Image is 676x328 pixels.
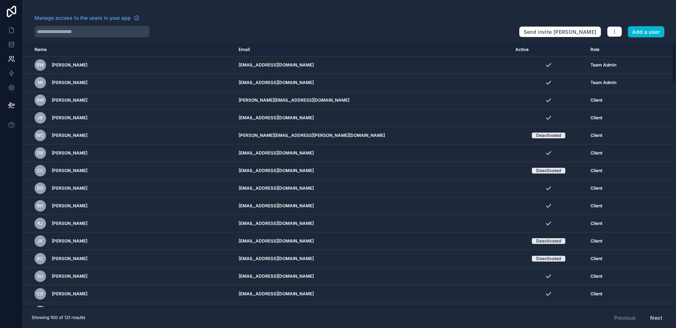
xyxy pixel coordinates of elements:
span: Client [590,150,602,156]
span: Client [590,238,602,244]
span: [PERSON_NAME] [52,97,87,103]
span: MI [38,80,43,86]
td: [PERSON_NAME][EMAIL_ADDRESS][DOMAIN_NAME] [234,303,511,320]
td: [EMAIL_ADDRESS][DOMAIN_NAME] [234,162,511,180]
div: scrollable content [23,43,676,307]
span: [PERSON_NAME] [52,150,87,156]
td: [EMAIL_ADDRESS][DOMAIN_NAME] [234,232,511,250]
span: Client [590,221,602,226]
span: [PERSON_NAME] [52,256,87,262]
span: Client [590,273,602,279]
td: [EMAIL_ADDRESS][DOMAIN_NAME] [234,215,511,232]
span: RJ [38,221,43,226]
span: JB [38,115,43,121]
td: [EMAIL_ADDRESS][DOMAIN_NAME] [234,56,511,74]
td: [EMAIL_ADDRESS][DOMAIN_NAME] [234,268,511,285]
span: [PERSON_NAME] [52,62,87,68]
span: Team Admin [590,62,616,68]
td: [EMAIL_ADDRESS][DOMAIN_NAME] [234,74,511,92]
span: [PERSON_NAME] [52,80,87,86]
span: CC [37,168,43,174]
span: BH [37,203,43,209]
button: Send invite [PERSON_NAME] [519,26,601,38]
td: [EMAIL_ADDRESS][DOMAIN_NAME] [234,250,511,268]
span: Client [590,291,602,297]
span: Team Admin [590,80,616,86]
td: [EMAIL_ADDRESS][DOMAIN_NAME] [234,285,511,303]
span: Manage access to the users in your app [35,14,131,22]
button: Next [645,312,667,324]
span: [PERSON_NAME] [52,203,87,209]
div: Deactivated [536,168,561,174]
td: [PERSON_NAME][EMAIL_ADDRESS][DOMAIN_NAME] [234,92,511,109]
span: Client [590,115,602,121]
span: WC [37,133,44,138]
span: Client [590,185,602,191]
span: SU [37,273,43,279]
span: DD [37,185,43,191]
span: JK [38,238,43,244]
span: BW [37,97,44,103]
td: [EMAIL_ADDRESS][DOMAIN_NAME] [234,144,511,162]
th: Role [586,43,648,56]
td: [PERSON_NAME][EMAIL_ADDRESS][PERSON_NAME][DOMAIN_NAME] [234,127,511,144]
td: [EMAIL_ADDRESS][DOMAIN_NAME] [234,197,511,215]
th: Active [511,43,586,56]
span: [PERSON_NAME] [52,291,87,297]
td: [EMAIL_ADDRESS][DOMAIN_NAME] [234,180,511,197]
button: Add a user [628,26,665,38]
a: Manage access to the users in your app [35,14,139,22]
th: Email [234,43,511,56]
span: [PERSON_NAME] [52,133,87,138]
span: [PERSON_NAME] [52,221,87,226]
span: [PERSON_NAME] [52,115,87,121]
span: [PERSON_NAME] [52,238,87,244]
div: Deactivated [536,238,561,244]
span: BC [37,256,43,262]
span: CD [37,291,43,297]
span: BW [37,62,44,68]
span: Client [590,97,602,103]
span: Showing 100 of 121 results [32,315,85,320]
div: Deactivated [536,256,561,262]
span: Client [590,256,602,262]
span: DB [37,150,43,156]
span: [PERSON_NAME] [52,168,87,174]
span: Client [590,168,602,174]
div: Deactivated [536,133,561,138]
th: Name [23,43,234,56]
span: [PERSON_NAME] [52,273,87,279]
span: [PERSON_NAME] [52,185,87,191]
span: Client [590,203,602,209]
td: [EMAIL_ADDRESS][DOMAIN_NAME] [234,109,511,127]
span: Client [590,133,602,138]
